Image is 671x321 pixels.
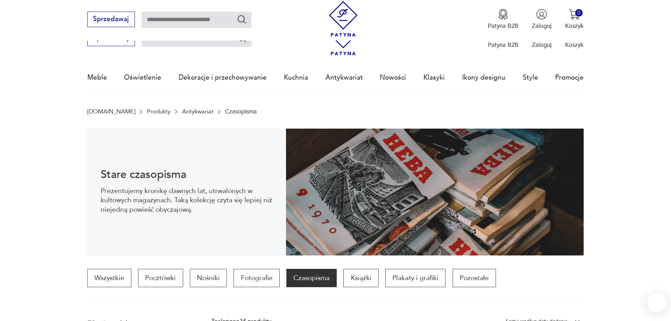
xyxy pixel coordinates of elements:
button: Szukaj [237,14,247,24]
a: Meble [87,61,107,94]
p: Zaloguj [532,22,552,30]
h1: Stare czasopisma [101,169,272,180]
a: Antykwariat [325,61,363,94]
a: Kuchnia [284,61,308,94]
p: Patyna B2B [488,22,518,30]
a: Plakaty i grafiki [385,269,446,287]
button: Patyna B2B [488,9,518,30]
a: Pocztówki [138,269,183,287]
a: Dekoracje i przechowywanie [179,61,267,94]
p: Prezentujemy kronikę dawnych lat, utrwalonych w kultowych magazynach. Taką kolekcję czyta się lep... [101,186,272,214]
a: Książki [343,269,378,287]
a: Nowości [380,61,406,94]
p: Zaloguj [532,41,552,49]
a: Antykwariat [182,108,213,115]
img: Ikonka użytkownika [536,9,547,20]
a: Nośniki [190,269,227,287]
a: Fotografie [234,269,279,287]
button: 0Koszyk [565,9,584,30]
p: Koszyk [565,41,584,49]
iframe: Smartsupp widget button [647,293,667,313]
img: Patyna - sklep z meblami i dekoracjami vintage [325,1,361,37]
a: Pozostałe [453,269,496,287]
p: Patyna B2B [488,41,518,49]
a: [DOMAIN_NAME] [87,108,135,115]
a: Klasyki [423,61,445,94]
a: Style [523,61,538,94]
a: Oświetlenie [124,61,161,94]
p: Czasopisma [225,108,257,115]
a: Produkty [147,108,170,115]
a: Ikona medaluPatyna B2B [488,9,518,30]
a: Wszystkie [87,269,131,287]
button: Sprzedawaj [87,12,135,27]
img: Ikona koszyka [569,9,580,20]
a: Promocje [555,61,584,94]
img: Ikona medalu [498,9,509,20]
a: Czasopisma [286,269,337,287]
div: 0 [575,9,583,17]
button: Zaloguj [532,9,552,30]
a: Sprzedawaj [87,17,135,23]
img: Czasopisma [286,129,584,255]
p: Koszyk [565,22,584,30]
button: Szukaj [237,33,247,43]
a: Ikony designu [462,61,505,94]
a: Sprzedawaj [87,36,135,42]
